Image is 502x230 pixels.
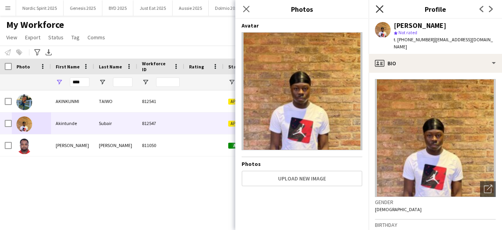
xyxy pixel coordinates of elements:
span: Photo [16,64,30,70]
span: Rating [189,64,204,70]
span: Last Name [99,64,122,70]
img: Crew avatar or photo [375,79,496,197]
button: Genesis 2025 [64,0,102,16]
span: My Workforce [6,19,64,31]
a: Export [22,32,44,42]
span: Workforce ID [142,61,170,72]
app-action-btn: Export XLSX [44,48,53,57]
div: 812541 [137,90,184,112]
span: Applicant [228,121,253,127]
button: Nordic Spirit 2025 [16,0,64,16]
button: Dolmio 2025 [209,0,246,16]
span: Comms [87,34,105,41]
span: First Name [56,64,80,70]
div: AKINKUNMI [51,90,94,112]
span: Export [25,34,40,41]
button: Open Filter Menu [56,79,63,86]
button: Open Filter Menu [99,79,106,86]
img: Crew avatar [242,32,362,150]
h3: Gender [375,199,496,206]
input: First Name Filter Input [70,77,89,87]
a: Status [45,32,67,42]
button: Upload new image [242,171,362,186]
h3: Profile [369,4,502,14]
button: Just Eat 2025 [133,0,173,16]
span: t. [PHONE_NUMBER] [394,37,435,42]
img: Olumide Akintunde Edwards [16,138,32,154]
div: Open photos pop-in [480,181,496,197]
div: [PERSON_NAME] [94,134,137,156]
h3: Birthday [375,221,496,228]
span: | [EMAIL_ADDRESS][DOMAIN_NAME] [394,37,493,50]
button: BYD 2025 [102,0,133,16]
h3: Photos [235,4,369,14]
div: [PERSON_NAME] [51,134,94,156]
h4: Avatar [242,22,362,29]
div: 812547 [137,112,184,134]
input: Last Name Filter Input [113,77,133,87]
span: Status [48,34,64,41]
div: Akintunde [51,112,94,134]
div: TAIWO [94,90,137,112]
span: Not rated [398,29,417,35]
button: Open Filter Menu [228,79,235,86]
a: Tag [68,32,83,42]
a: Comms [84,32,108,42]
div: [PERSON_NAME] [394,22,446,29]
div: 811050 [137,134,184,156]
span: [DEMOGRAPHIC_DATA] [375,206,422,212]
button: Open Filter Menu [142,79,149,86]
span: Tag [71,34,80,41]
img: AKINKUNMI TAIWO [16,94,32,110]
img: Akintunde Subair [16,116,32,132]
div: Subair [94,112,137,134]
div: Bio [369,54,502,73]
app-action-btn: Advanced filters [33,48,42,57]
a: View [3,32,20,42]
h4: Photos [242,160,362,167]
span: View [6,34,17,41]
span: Active [228,143,253,149]
span: Status [228,64,244,70]
span: Applicant [228,99,253,105]
button: Aussie 2025 [173,0,209,16]
input: Workforce ID Filter Input [156,77,180,87]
